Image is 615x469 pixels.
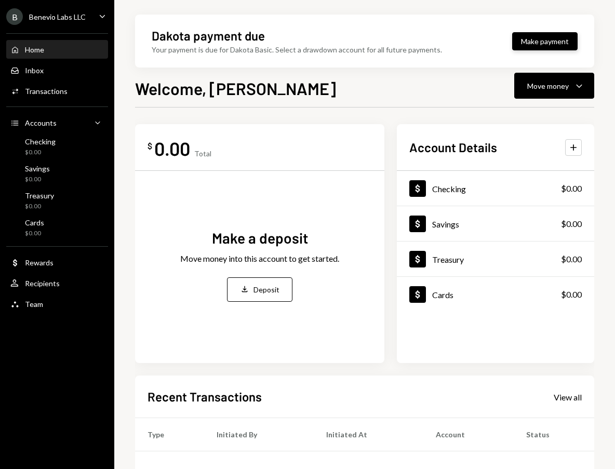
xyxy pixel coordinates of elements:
[432,219,459,229] div: Savings
[561,253,582,265] div: $0.00
[212,228,308,248] div: Make a deposit
[25,45,44,54] div: Home
[6,61,108,79] a: Inbox
[148,141,152,151] div: $
[154,137,190,160] div: 0.00
[29,12,86,21] div: Benevio Labs LLC
[409,139,497,156] h2: Account Details
[397,206,594,241] a: Savings$0.00
[25,87,68,96] div: Transactions
[194,149,211,158] div: Total
[514,418,594,451] th: Status
[6,294,108,313] a: Team
[25,148,56,157] div: $0.00
[25,300,43,309] div: Team
[180,252,339,265] div: Move money into this account to get started.
[423,418,513,451] th: Account
[253,284,279,295] div: Deposit
[397,277,594,312] a: Cards$0.00
[152,27,265,44] div: Dakota payment due
[432,290,453,300] div: Cards
[6,40,108,59] a: Home
[25,164,50,173] div: Savings
[6,253,108,272] a: Rewards
[135,418,204,451] th: Type
[397,171,594,206] a: Checking$0.00
[6,188,108,213] a: Treasury$0.00
[397,242,594,276] a: Treasury$0.00
[204,418,313,451] th: Initiated By
[512,32,578,50] button: Make payment
[554,392,582,403] div: View all
[152,44,442,55] div: Your payment is due for Dakota Basic. Select a drawdown account for all future payments.
[25,202,54,211] div: $0.00
[25,279,60,288] div: Recipients
[561,218,582,230] div: $0.00
[6,274,108,292] a: Recipients
[432,184,466,194] div: Checking
[25,229,44,238] div: $0.00
[554,391,582,403] a: View all
[25,118,57,127] div: Accounts
[561,182,582,195] div: $0.00
[527,81,569,91] div: Move money
[148,388,262,405] h2: Recent Transactions
[25,66,44,75] div: Inbox
[25,258,54,267] div: Rewards
[227,277,292,302] button: Deposit
[561,288,582,301] div: $0.00
[25,175,50,184] div: $0.00
[6,134,108,159] a: Checking$0.00
[314,418,424,451] th: Initiated At
[25,218,44,227] div: Cards
[6,161,108,186] a: Savings$0.00
[514,73,594,99] button: Move money
[25,191,54,200] div: Treasury
[432,254,464,264] div: Treasury
[25,137,56,146] div: Checking
[6,113,108,132] a: Accounts
[6,215,108,240] a: Cards$0.00
[135,78,336,99] h1: Welcome, [PERSON_NAME]
[6,8,23,25] div: B
[6,82,108,100] a: Transactions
